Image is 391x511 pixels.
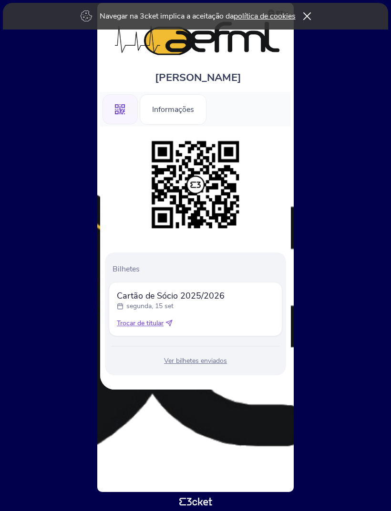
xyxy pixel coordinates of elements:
[126,301,174,311] p: segunda, 15 set
[100,11,296,21] p: Navegar na 3cket implica a aceitação da
[109,356,282,366] div: Ver bilhetes enviados
[105,12,286,56] img: Sócios AEFML
[117,290,225,301] span: Cartão de Sócio 2025/2026
[140,94,206,125] div: Informações
[155,70,241,85] span: [PERSON_NAME]
[113,264,282,274] p: Bilhetes
[117,319,164,328] span: Trocar de titular
[147,136,244,233] img: 0bc6b5de7640447880557a26a7cd5119.png
[234,11,296,21] a: política de cookies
